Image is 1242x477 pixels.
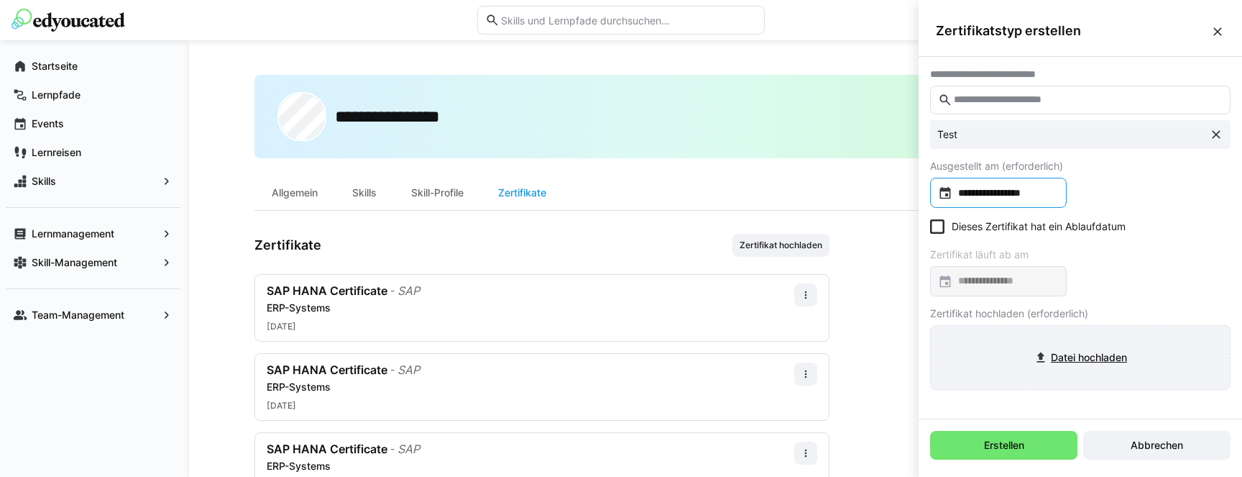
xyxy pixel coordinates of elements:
[397,442,420,456] div: SAP
[930,160,1063,172] span: Ausgestellt am (erforderlich)
[738,240,824,251] span: Zertifikat hochladen
[930,219,1126,234] eds-checkbox: Dieses Zertifikat hat ein Ablaufdatum
[930,249,1029,260] span: Zertifikat läuft ab am
[982,438,1026,453] span: Erstellen
[936,23,1210,39] span: Zertifikatstyp erstellen
[930,431,1077,460] button: Erstellen
[1083,431,1230,460] button: Abbrechen
[732,234,829,257] button: Zertifikat hochladen
[267,283,387,298] div: SAP HANA Certificate
[390,442,395,456] div: -
[267,459,794,473] div: ERP-Systems
[390,283,395,298] div: -
[254,237,321,253] h3: Zertifikate
[267,400,794,412] div: [DATE]
[397,363,420,377] div: SAP
[390,363,395,377] div: -
[930,308,1088,319] span: Zertifikat hochladen (erforderlich)
[937,127,957,142] div: Test
[267,442,387,456] div: SAP HANA Certificate
[481,176,563,210] div: Zertifikate
[254,176,335,210] div: Allgemein
[394,176,481,210] div: Skill-Profile
[335,176,394,210] div: Skills
[267,321,794,332] div: [DATE]
[500,14,757,27] input: Skills und Lernpfade durchsuchen…
[397,283,420,298] div: SAP
[267,380,794,394] div: ERP-Systems
[267,363,387,377] div: SAP HANA Certificate
[267,301,794,315] div: ERP-Systems
[1128,438,1185,453] span: Abbrechen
